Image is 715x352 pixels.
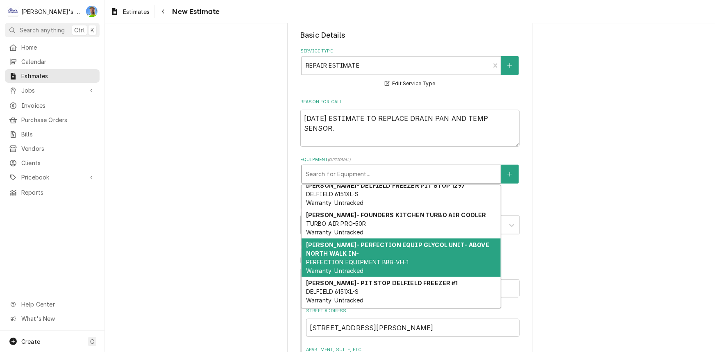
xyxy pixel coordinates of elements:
a: Invoices [5,99,100,112]
div: Clay's Refrigeration's Avatar [7,6,19,17]
span: Clients [21,159,95,167]
strong: [PERSON_NAME]- PIT STOP DELFIELD FREEZER #1 [306,279,458,286]
a: Home [5,41,100,54]
span: K [91,26,94,34]
div: GA [86,6,98,17]
button: Edit Service Type [384,79,436,89]
button: Search anythingCtrlK [5,23,100,37]
div: Labels [300,207,520,234]
strong: [PERSON_NAME]- FOUNDERS KITCHEN TURBO AIR COOLER [306,211,486,218]
span: Home [21,43,95,52]
span: Ctrl [74,26,85,34]
span: Estimates [21,72,95,80]
span: Calendar [21,57,95,66]
legend: Basic Details [300,30,520,41]
div: C [7,6,19,17]
div: Reason For Call [300,99,520,147]
a: Go to What's New [5,312,100,325]
button: Navigate back [157,5,170,18]
a: Vendors [5,142,100,155]
a: Reports [5,186,100,199]
span: Vendors [21,144,95,153]
span: Invoices [21,101,95,110]
a: Clients [5,156,100,170]
div: [PERSON_NAME]'s Refrigeration [21,7,82,16]
span: PERFECTION EQUIPMENT BBB-VH-1 Warranty: Untracked [306,259,409,274]
svg: Create New Equipment [507,171,512,177]
span: New Estimate [170,6,220,17]
span: DELFIELD 6151XL-S Warranty: Untracked [306,191,363,206]
span: TURBO AIR PRO-50R Warranty: Untracked [306,220,366,236]
span: C [90,337,94,346]
span: What's New [21,314,95,323]
div: Greg Austin's Avatar [86,6,98,17]
span: Purchase Orders [21,116,95,124]
span: ( optional ) [328,157,351,162]
span: DELFIELD 6151XL-S Warranty: Untracked [306,288,363,304]
span: Bills [21,130,95,139]
a: Go to Pricebook [5,170,100,184]
span: Help Center [21,300,95,309]
svg: Create New Service [507,63,512,68]
label: Equipment [300,157,520,163]
span: Create [21,338,40,345]
label: Street Address [306,308,520,314]
span: Search anything [20,26,65,34]
span: Jobs [21,86,83,95]
span: Pricebook [21,173,83,182]
a: Bills [5,127,100,141]
label: Billing Address [300,244,520,251]
span: Estimates [123,7,150,16]
div: Equipment [300,157,520,197]
a: Go to Help Center [5,297,100,311]
span: Reports [21,188,95,197]
a: Go to Jobs [5,84,100,97]
textarea: [DATE] ESTIMATE TO REPLACE DRAIN PAN AND TEMP SENSOR. [300,110,520,147]
a: Calendar [5,55,100,68]
label: Reason For Call [300,99,520,105]
div: Street Address [306,308,520,337]
label: Labels [300,207,520,214]
a: Estimates [107,5,153,18]
button: Create New Equipment [501,165,518,184]
a: Estimates [5,69,100,83]
strong: [PERSON_NAME]- DELFIELD FREEZER PIT STOP 1297 [306,182,465,189]
button: Create New Service [501,56,518,75]
strong: [PERSON_NAME]- PERFECTION EQUIP GLYCOL UNIT- ABOVE NORTH WALK IN- [306,241,489,257]
div: Service Type [300,48,520,89]
a: Purchase Orders [5,113,100,127]
label: Service Type [300,48,520,55]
